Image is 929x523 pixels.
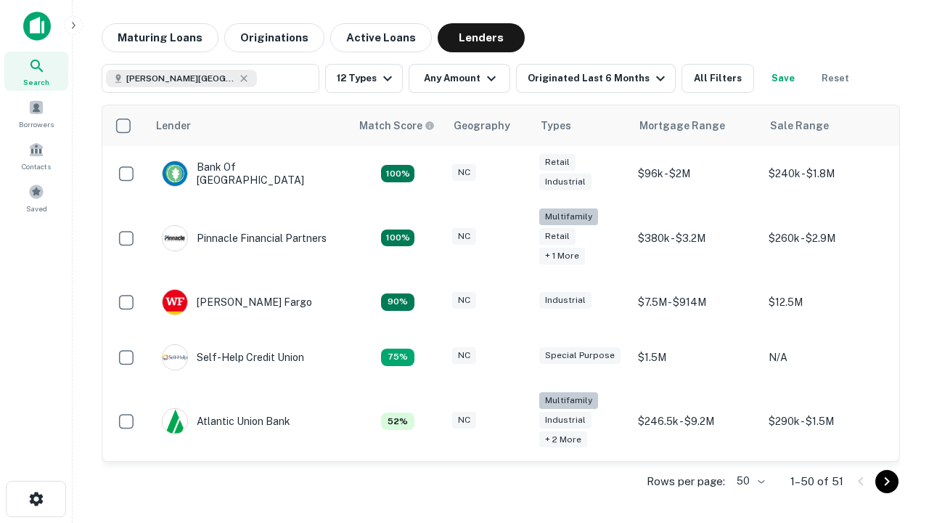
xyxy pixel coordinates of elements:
[631,275,761,330] td: $7.5M - $914M
[539,347,621,364] div: Special Purpose
[359,118,435,134] div: Capitalize uses an advanced AI algorithm to match your search with the best lender. The match sco...
[26,203,47,214] span: Saved
[770,117,829,134] div: Sale Range
[452,292,476,309] div: NC
[639,117,725,134] div: Mortgage Range
[539,392,598,409] div: Multifamily
[19,118,54,130] span: Borrowers
[532,105,631,146] th: Types
[359,118,432,134] h6: Match Score
[381,293,414,311] div: Matching Properties: 12, hasApolloMatch: undefined
[760,64,806,93] button: Save your search to get updates of matches that match your search criteria.
[162,289,312,315] div: [PERSON_NAME] Fargo
[761,385,892,458] td: $290k - $1.5M
[516,64,676,93] button: Originated Last 6 Months
[23,12,51,41] img: capitalize-icon.png
[163,409,187,434] img: picture
[163,226,187,251] img: picture
[539,154,576,171] div: Retail
[539,174,592,190] div: Industrial
[631,201,761,275] td: $380k - $3.2M
[147,105,351,146] th: Lender
[631,330,761,385] td: $1.5M
[875,470,899,493] button: Go to next page
[682,64,754,93] button: All Filters
[163,345,187,370] img: picture
[528,70,669,87] div: Originated Last 6 Months
[330,23,432,52] button: Active Loans
[452,164,476,181] div: NC
[539,208,598,225] div: Multifamily
[438,23,525,52] button: Lenders
[631,385,761,458] td: $246.5k - $9.2M
[325,64,403,93] button: 12 Types
[381,230,414,247] div: Matching Properties: 24, hasApolloMatch: undefined
[452,228,476,245] div: NC
[452,412,476,429] div: NC
[761,275,892,330] td: $12.5M
[647,473,725,490] p: Rows per page:
[4,94,68,133] a: Borrowers
[163,290,187,315] img: picture
[102,23,218,52] button: Maturing Loans
[162,161,336,187] div: Bank Of [GEOGRAPHIC_DATA]
[761,105,892,146] th: Sale Range
[631,105,761,146] th: Mortgage Range
[539,292,592,309] div: Industrial
[381,165,414,182] div: Matching Properties: 14, hasApolloMatch: undefined
[454,117,510,134] div: Geography
[812,64,859,93] button: Reset
[445,105,532,146] th: Geography
[351,105,445,146] th: Capitalize uses an advanced AI algorithm to match your search with the best lender. The match sco...
[452,347,476,364] div: NC
[631,146,761,201] td: $96k - $2M
[224,23,324,52] button: Originations
[539,228,576,245] div: Retail
[4,178,68,217] a: Saved
[539,431,587,448] div: + 2 more
[162,344,304,370] div: Self-help Credit Union
[541,117,571,134] div: Types
[156,117,191,134] div: Lender
[731,471,767,492] div: 50
[381,413,414,430] div: Matching Properties: 7, hasApolloMatch: undefined
[856,407,929,477] iframe: Chat Widget
[761,146,892,201] td: $240k - $1.8M
[761,330,892,385] td: N/A
[4,52,68,91] a: Search
[790,473,843,490] p: 1–50 of 51
[23,76,49,88] span: Search
[162,408,290,434] div: Atlantic Union Bank
[4,136,68,175] a: Contacts
[22,161,51,172] span: Contacts
[163,161,187,186] img: picture
[126,72,235,85] span: [PERSON_NAME][GEOGRAPHIC_DATA], [GEOGRAPHIC_DATA]
[761,201,892,275] td: $260k - $2.9M
[409,64,510,93] button: Any Amount
[162,225,327,251] div: Pinnacle Financial Partners
[539,412,592,429] div: Industrial
[381,349,414,366] div: Matching Properties: 10, hasApolloMatch: undefined
[539,248,585,264] div: + 1 more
